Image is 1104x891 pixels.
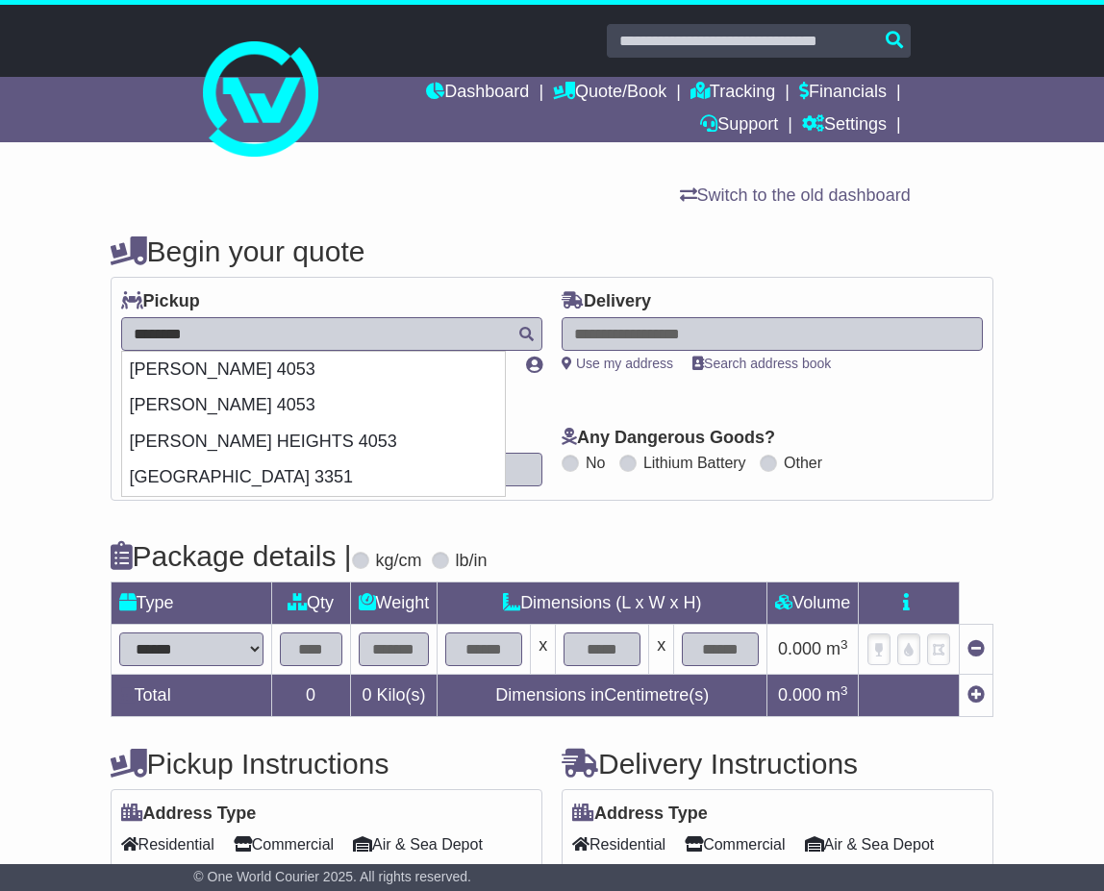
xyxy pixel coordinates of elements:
td: Volume [767,582,859,625]
a: Quote/Book [553,77,666,110]
label: Pickup [121,291,200,312]
span: Commercial [234,829,334,859]
label: Address Type [121,804,257,825]
div: [PERSON_NAME] 4053 [122,387,505,424]
h4: Pickup Instructions [111,748,542,780]
a: Support [700,110,778,142]
span: 0.000 [778,639,821,658]
label: Other [784,454,822,472]
a: Remove this item [967,639,985,658]
a: Search address book [692,356,831,371]
td: Weight [350,582,438,625]
span: Residential [572,829,665,859]
label: Delivery [562,291,651,312]
label: kg/cm [376,551,422,572]
span: © One World Courier 2025. All rights reserved. [193,869,471,884]
td: x [531,625,556,675]
a: Use my address [562,356,673,371]
span: m [826,639,848,658]
td: x [649,625,674,675]
label: Any Dangerous Goods? [562,428,775,449]
h4: Begin your quote [111,235,994,267]
sup: 3 [841,637,848,652]
a: Switch to the old dashboard [680,186,911,205]
td: Dimensions in Centimetre(s) [438,675,767,717]
h4: Package details | [111,540,352,572]
label: No [586,454,605,472]
div: [PERSON_NAME] 4053 [122,352,505,388]
td: Dimensions (L x W x H) [438,582,767,625]
span: Commercial [685,829,785,859]
td: Kilo(s) [350,675,438,717]
span: m [826,685,848,705]
td: Total [111,675,271,717]
label: Lithium Battery [643,454,746,472]
span: 0.000 [778,685,821,705]
td: Type [111,582,271,625]
span: Air & Sea Depot [353,829,483,859]
a: Financials [799,77,887,110]
span: Air & Sea Depot [805,829,935,859]
h4: Delivery Instructions [562,748,993,780]
a: Dashboard [426,77,529,110]
div: [PERSON_NAME] HEIGHTS 4053 [122,424,505,460]
a: Settings [802,110,887,142]
div: [GEOGRAPHIC_DATA] 3351 [122,459,505,496]
a: Tracking [690,77,775,110]
label: Address Type [572,804,708,825]
span: 0 [362,685,371,705]
td: 0 [271,675,350,717]
label: lb/in [456,551,488,572]
sup: 3 [841,683,848,698]
a: Add new item [967,685,985,705]
td: Qty [271,582,350,625]
span: Residential [121,829,214,859]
